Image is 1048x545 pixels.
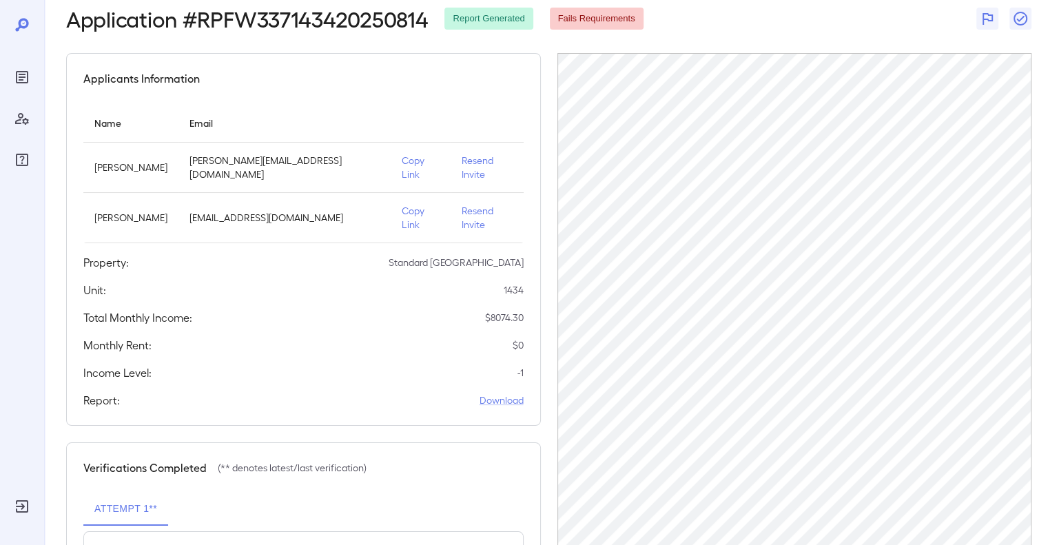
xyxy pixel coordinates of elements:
[94,211,167,225] p: [PERSON_NAME]
[11,149,33,171] div: FAQ
[83,493,168,526] button: Attempt 1**
[189,211,380,225] p: [EMAIL_ADDRESS][DOMAIN_NAME]
[1009,8,1031,30] button: Close Report
[83,282,106,298] h5: Unit:
[444,12,533,25] span: Report Generated
[480,393,524,407] a: Download
[83,364,152,381] h5: Income Level:
[83,337,152,353] h5: Monthly Rent:
[83,392,120,409] h5: Report:
[218,461,367,475] p: (** denotes latest/last verification)
[11,107,33,130] div: Manage Users
[11,495,33,517] div: Log Out
[83,103,524,243] table: simple table
[517,366,524,380] p: -1
[402,204,440,232] p: Copy Link
[513,338,524,352] p: $ 0
[83,70,200,87] h5: Applicants Information
[11,66,33,88] div: Reports
[83,460,207,476] h5: Verifications Completed
[462,204,513,232] p: Resend Invite
[83,254,129,271] h5: Property:
[976,8,998,30] button: Flag Report
[189,154,380,181] p: [PERSON_NAME][EMAIL_ADDRESS][DOMAIN_NAME]
[462,154,513,181] p: Resend Invite
[94,161,167,174] p: [PERSON_NAME]
[178,103,391,143] th: Email
[83,309,192,326] h5: Total Monthly Income:
[485,311,524,325] p: $ 8074.30
[550,12,644,25] span: Fails Requirements
[83,103,178,143] th: Name
[504,283,524,297] p: 1434
[389,256,524,269] p: Standard [GEOGRAPHIC_DATA]
[402,154,440,181] p: Copy Link
[66,6,428,31] h2: Application # RPFW337143420250814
